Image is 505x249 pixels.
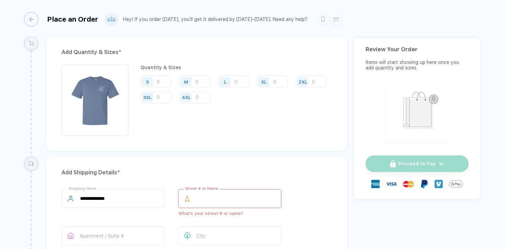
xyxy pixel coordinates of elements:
img: visa [386,178,397,190]
img: shopping_bag.png [389,87,446,137]
div: Add Quantity & Sizes [61,47,332,58]
img: GPay [449,177,463,191]
div: Place an Order [47,15,98,23]
img: express [371,180,380,188]
div: What’s your street # or name? [178,211,281,216]
div: Add Shipping Details [61,167,332,178]
img: master-card [403,178,414,190]
div: Items will start showing up here once you add quantity and sizes. [366,59,469,71]
img: Paypal [420,180,428,188]
div: S [146,79,149,84]
img: user profile [105,13,117,25]
div: 4XL [182,95,191,100]
div: Hey! If you order [DATE], you'll get it delivered by [DATE]–[DATE]. Need any help? [123,17,307,22]
div: Review Your Order [366,46,469,53]
div: 2XL [299,79,307,84]
div: M [184,79,188,84]
div: L [224,79,226,84]
img: Venmo [435,180,443,188]
img: b52f734c-2614-4bc2-811b-ddd727042fee_nt_front_1758492179538.jpg [65,68,125,128]
div: Quantity & Sizes [141,65,332,70]
div: XL [261,79,267,84]
div: 3XL [143,95,151,100]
